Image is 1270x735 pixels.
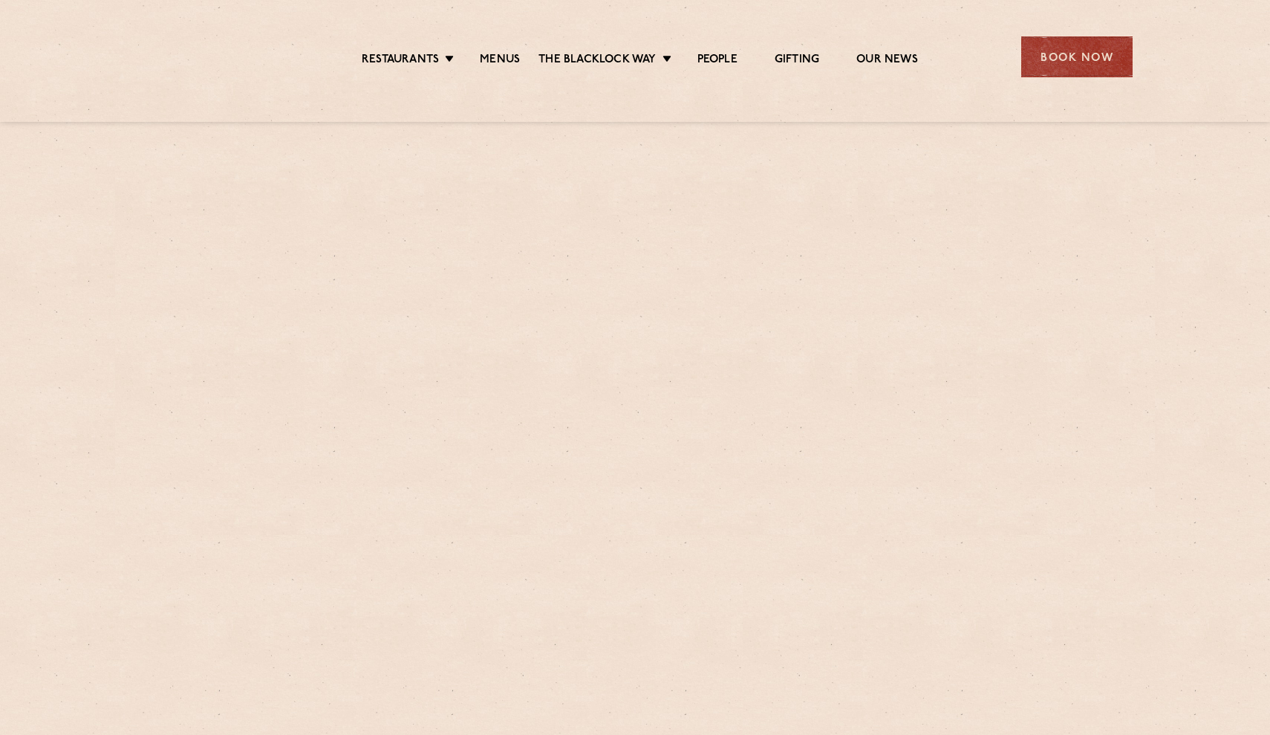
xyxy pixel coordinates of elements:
a: The Blacklock Way [538,53,656,69]
a: Menus [480,53,520,69]
div: Book Now [1021,36,1133,77]
a: People [697,53,737,69]
a: Restaurants [362,53,439,69]
a: Our News [856,53,918,69]
a: Gifting [775,53,819,69]
img: svg%3E [137,14,266,100]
